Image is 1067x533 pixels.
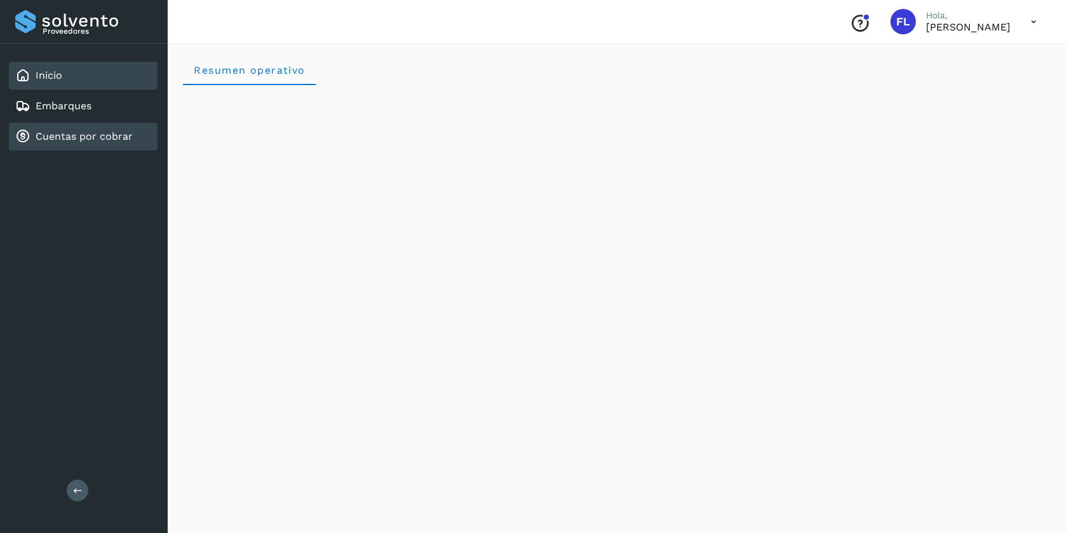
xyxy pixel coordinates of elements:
span: Resumen operativo [193,64,305,76]
div: Inicio [9,62,158,90]
div: Cuentas por cobrar [9,123,158,151]
p: Proveedores [43,27,152,36]
p: Hola, [926,10,1010,21]
a: Inicio [36,69,62,81]
a: Cuentas por cobrar [36,130,133,142]
div: Embarques [9,92,158,120]
a: Embarques [36,100,91,112]
p: Fabian Lopez Calva [926,21,1010,33]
